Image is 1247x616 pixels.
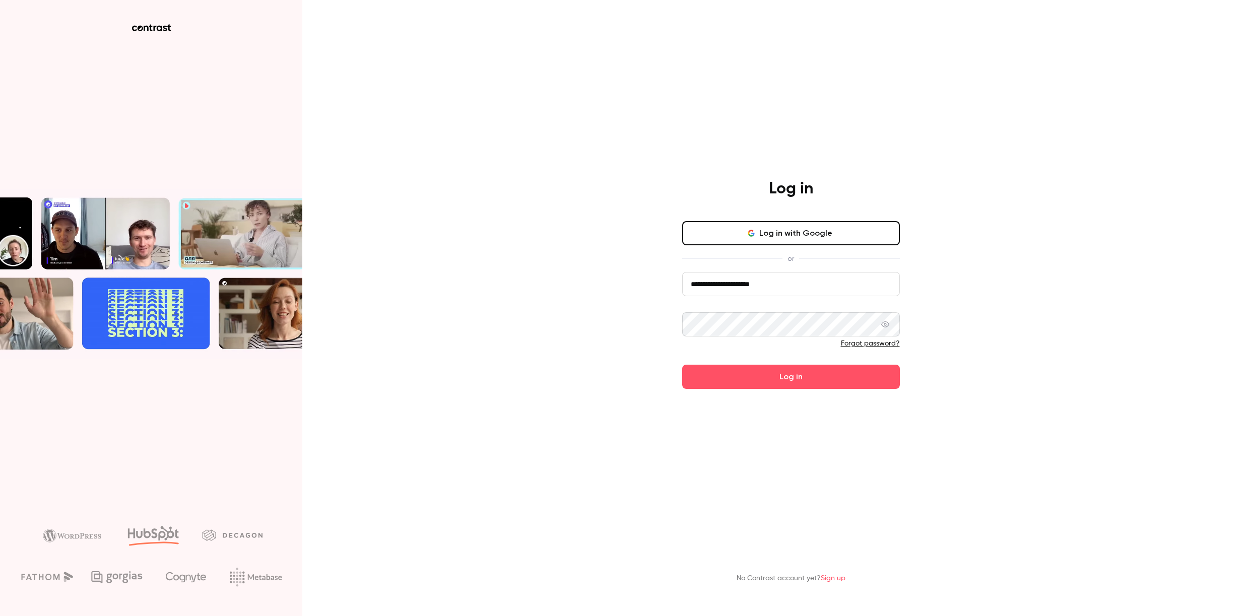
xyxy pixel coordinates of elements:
a: Sign up [821,575,845,582]
span: or [782,253,799,264]
p: No Contrast account yet? [737,573,845,584]
a: Forgot password? [841,340,900,347]
button: Log in [682,365,900,389]
img: decagon [202,529,262,540]
h4: Log in [769,179,813,199]
button: Log in with Google [682,221,900,245]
